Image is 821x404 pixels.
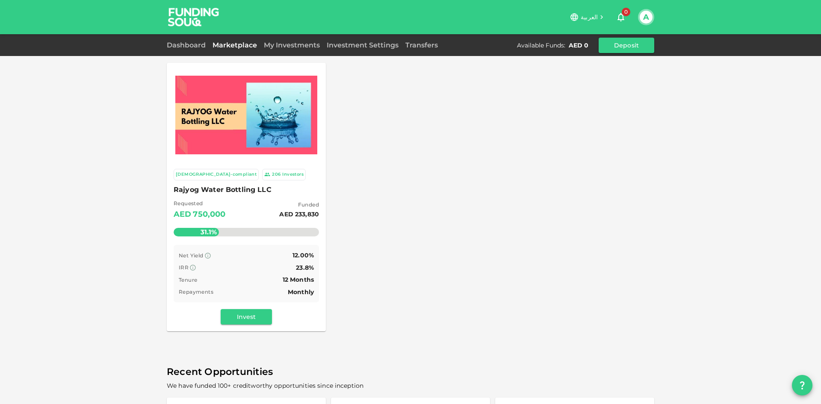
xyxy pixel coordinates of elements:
[179,277,197,283] span: Tenure
[167,63,326,331] a: Marketplace Logo [DEMOGRAPHIC_DATA]-compliant 206Investors Rajyog Water Bottling LLC Requested AE...
[167,364,654,380] span: Recent Opportunities
[296,264,314,271] span: 23.8%
[209,41,260,49] a: Marketplace
[179,289,213,295] span: Repayments
[792,375,812,395] button: question
[272,171,281,178] div: 206
[279,201,319,209] span: Funded
[167,382,363,389] span: We have funded 100+ creditworthy opportunities since inception
[260,41,323,49] a: My Investments
[179,252,204,259] span: Net Yield
[283,276,314,283] span: 12 Months
[323,41,402,49] a: Investment Settings
[612,9,629,26] button: 0
[221,309,272,324] button: Invest
[288,288,314,296] span: Monthly
[176,171,257,178] div: [DEMOGRAPHIC_DATA]-compliant
[174,184,319,196] span: Rajyog Water Bottling LLC
[402,41,441,49] a: Transfers
[167,41,209,49] a: Dashboard
[569,41,588,50] div: AED 0
[599,38,654,53] button: Deposit
[282,171,304,178] div: Investors
[517,41,565,50] div: Available Funds :
[581,13,598,21] span: العربية
[175,76,317,154] img: Marketplace Logo
[174,199,226,208] span: Requested
[179,264,189,271] span: IRR
[640,11,653,24] button: A
[292,251,314,259] span: 12.00%
[622,8,630,16] span: 0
